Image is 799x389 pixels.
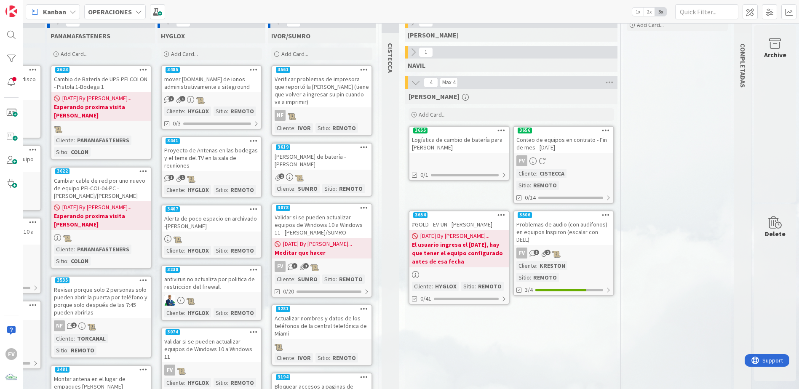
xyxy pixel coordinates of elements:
[184,246,185,255] span: :
[75,334,108,343] div: TORCANAL
[51,168,151,201] div: 3622Cambiar cable de red por uno nuevo de equipo PFI-COL-04-PC - [PERSON_NAME]/[PERSON_NAME]
[330,123,358,133] div: REMOTO
[514,127,613,153] div: 3656Conteo de equipos en contrato - Fin de mes - [DATE]
[336,274,337,284] span: :
[74,334,75,343] span: :
[275,248,369,257] b: Meditar que hacer
[419,111,446,118] span: Add Card...
[419,47,433,57] span: 1
[43,7,66,17] span: Kanban
[162,205,261,213] div: 3407
[272,305,371,339] div: 3281Actualizar nombres y datos de los teléfonos de la central telefónica de Miami
[166,267,180,273] div: 3238
[294,353,296,362] span: :
[5,348,17,360] div: FV
[227,107,228,116] span: :
[69,147,91,157] div: COLON
[54,346,67,355] div: Sitio
[409,211,509,219] div: 3654
[272,305,371,313] div: 3281
[55,168,69,174] div: 3622
[164,365,175,376] div: FV
[329,123,330,133] span: :
[271,304,372,366] a: 3281Actualizar nombres y datos de los teléfonos de la central telefónica de MiamiCliente:IVORSiti...
[272,74,371,107] div: Verificar problemas de impresora que reportó la [PERSON_NAME] (tiene que volver a ingresar su pin...
[272,151,371,170] div: [PERSON_NAME] de batería - [PERSON_NAME]
[514,211,613,245] div: 3506Problemas de audio (con audifonos) en equipos Inspiron (escalar con DELL)
[655,8,666,16] span: 3x
[67,256,69,266] span: :
[765,229,786,239] div: Delete
[5,372,17,384] img: avatar
[54,212,148,229] b: Esperando proxima visita [PERSON_NAME]
[69,346,96,355] div: REMOTO
[55,367,69,373] div: 3481
[475,282,476,291] span: :
[514,211,613,219] div: 3506
[409,126,510,181] a: 3655Logística de cambio de batería para [PERSON_NAME]0/1
[276,144,290,150] div: 3619
[54,136,74,145] div: Cliente
[164,308,184,317] div: Cliente
[51,320,151,331] div: NF
[162,205,261,232] div: 3407Alerta de poco espacio en archivado -[PERSON_NAME]
[516,261,536,270] div: Cliente
[292,263,297,269] span: 3
[161,136,262,198] a: 3441Proyecto de Antenas en las bodegas y el tema del TV en la sala de reunionesCliente:HYGLOXSiti...
[337,274,365,284] div: REMOTO
[513,126,614,204] a: 3656Conteo de equipos en contrato - Fin de mes - [DATE]FVCliente:CISTECCASitio:REMOTO0/14
[180,175,185,180] span: 1
[51,277,151,284] div: 3535
[296,123,313,133] div: IVOR
[272,144,371,151] div: 3619
[275,274,294,284] div: Cliente
[513,210,614,296] a: 3506Problemas de audio (con audifonos) en equipos Inspiron (escalar con DELL)FVCliente:KRESTONSit...
[420,232,489,240] span: [DATE] By [PERSON_NAME]...
[514,127,613,134] div: 3656
[516,248,527,258] div: FV
[162,266,261,292] div: 3238antivirus no actualiza por politica de restriccion del firewall
[228,246,256,255] div: REMOTO
[275,261,286,272] div: FV
[88,8,132,16] b: OPERACIONES
[275,353,294,362] div: Cliente
[166,206,180,212] div: 3407
[51,66,151,92] div: 3623Cambio de Batería de UPS PFI COLON - Pistola 1-Bodega 1
[279,173,284,179] span: 2
[164,107,184,116] div: Cliente
[161,65,262,130] a: 3485mover [DOMAIN_NAME] de ionos administrativamente a sitegroundCliente:HYGLOXSitio:REMOTO0/3
[409,211,509,230] div: 3654#GOLD - EV-UN - [PERSON_NAME]
[294,184,296,193] span: :
[675,4,738,19] input: Quick Filter...
[409,92,460,101] span: FERNANDO
[162,66,261,92] div: 3485mover [DOMAIN_NAME] de ionos administrativamente a siteground
[18,1,38,11] span: Support
[739,43,747,88] span: COMPLETADAS
[413,212,428,218] div: 3654
[214,378,227,387] div: Sitio
[337,184,365,193] div: REMOTO
[296,353,313,362] div: IVOR
[162,137,261,145] div: 3441
[184,378,185,387] span: :
[75,245,131,254] div: PANAMAFASTENERS
[408,31,459,39] span: GABRIEL
[55,67,69,73] div: 3623
[518,212,532,218] div: 3506
[409,210,510,305] a: 3654#GOLD - EV-UN - [PERSON_NAME][DATE] By [PERSON_NAME]...El usuario ingresa el [DATE], hay que ...
[162,295,261,306] div: GA
[420,171,428,179] span: 0/1
[74,245,75,254] span: :
[644,8,655,16] span: 2x
[164,378,184,387] div: Cliente
[184,185,185,194] span: :
[180,96,185,101] span: 1
[303,263,309,269] span: 1
[514,134,613,153] div: Conteo de equipos en contrato - Fin de mes - [DATE]
[51,276,152,358] a: 3535Revisar porque solo 2 personas solo pueden abrir la puerta por teléfono y porque solo después...
[67,147,69,157] span: :
[272,144,371,170] div: 3619[PERSON_NAME] de batería - [PERSON_NAME]
[516,273,530,282] div: Sitio
[62,94,131,103] span: [DATE] By [PERSON_NAME]...
[162,365,261,376] div: FV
